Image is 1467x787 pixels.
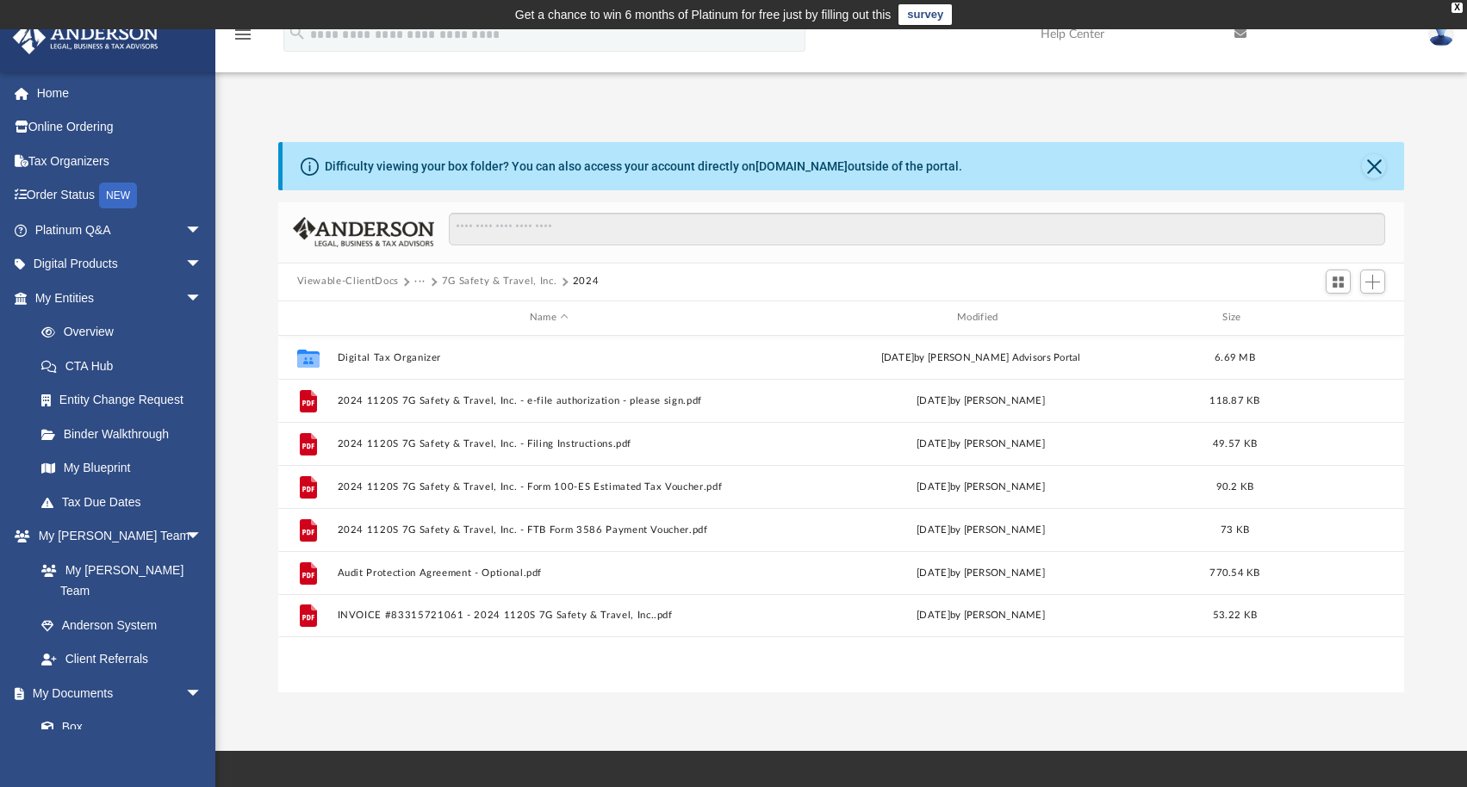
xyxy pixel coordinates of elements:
span: 49.57 KB [1213,438,1257,448]
button: Close [1362,154,1386,178]
div: close [1451,3,1463,13]
span: arrow_drop_down [185,676,220,711]
button: ··· [414,274,426,289]
div: Modified [768,310,1193,325]
a: Entity Change Request [24,383,228,418]
a: menu [233,33,253,45]
a: Digital Productsarrow_drop_down [12,247,228,282]
button: 2024 1120S 7G Safety & Travel, Inc. - e-file authorization - please sign.pdf [337,395,761,406]
a: Online Ordering [12,110,228,145]
div: Get a chance to win 6 months of Platinum for free just by filling out this [515,4,892,25]
span: arrow_drop_down [185,247,220,282]
span: 53.22 KB [1213,610,1257,620]
div: Name [336,310,761,325]
button: Add [1360,270,1386,294]
a: My [PERSON_NAME] Team [24,553,211,608]
span: [DATE] [917,395,950,405]
div: NEW [99,183,137,208]
div: Size [1200,310,1269,325]
input: Search files and folders [449,213,1385,245]
button: Digital Tax Organizer [337,352,761,363]
div: by [PERSON_NAME] [768,608,1192,623]
div: by [PERSON_NAME] [768,393,1192,408]
div: by [PERSON_NAME] [768,479,1192,494]
span: [DATE] [917,481,950,491]
button: Audit Protection Agreement - Optional.pdf [337,567,761,579]
span: 770.54 KB [1209,567,1259,577]
span: arrow_drop_down [185,519,220,555]
span: 90.2 KB [1215,481,1253,491]
button: Switch to Grid View [1326,270,1352,294]
a: My Entitiesarrow_drop_down [12,281,228,315]
img: Anderson Advisors Platinum Portal [8,21,164,54]
a: Platinum Q&Aarrow_drop_down [12,213,228,247]
a: Box [24,710,211,745]
i: search [288,23,307,42]
a: My Blueprint [24,451,220,486]
a: Binder Walkthrough [24,417,228,451]
a: Overview [24,315,228,350]
div: [DATE] by [PERSON_NAME] Advisors Portal [768,350,1192,365]
span: 118.87 KB [1209,395,1259,405]
span: [DATE] [917,567,950,577]
div: by [PERSON_NAME] [768,522,1192,537]
div: grid [278,336,1405,693]
a: [DOMAIN_NAME] [755,159,848,173]
div: id [285,310,328,325]
button: 2024 1120S 7G Safety & Travel, Inc. - Form 100-ES Estimated Tax Voucher.pdf [337,481,761,493]
a: Client Referrals [24,642,220,677]
span: arrow_drop_down [185,281,220,316]
div: by [PERSON_NAME] [768,565,1192,580]
button: 2024 [573,274,600,289]
a: survey [898,4,952,25]
i: menu [233,24,253,45]
span: arrow_drop_down [185,213,220,248]
span: 73 KB [1221,524,1249,534]
a: CTA Hub [24,349,228,383]
a: My [PERSON_NAME] Teamarrow_drop_down [12,519,220,554]
span: [DATE] [917,524,950,534]
a: Tax Organizers [12,144,228,178]
a: Order StatusNEW [12,178,228,214]
div: Difficulty viewing your box folder? You can also access your account directly on outside of the p... [325,158,962,176]
a: Anderson System [24,608,220,642]
span: [DATE] [917,610,950,620]
a: Home [12,76,228,110]
div: id [1277,310,1397,325]
button: 7G Safety & Travel, Inc. [442,274,557,289]
button: Viewable-ClientDocs [297,274,399,289]
span: [DATE] [917,438,950,448]
div: by [PERSON_NAME] [768,436,1192,451]
button: 2024 1120S 7G Safety & Travel, Inc. - Filing Instructions.pdf [337,438,761,449]
img: User Pic [1428,22,1454,46]
a: Tax Due Dates [24,485,228,519]
button: INVOICE #83315721061 - 2024 1120S 7G Safety & Travel, Inc..pdf [337,610,761,621]
span: 6.69 MB [1215,352,1255,362]
button: 2024 1120S 7G Safety & Travel, Inc. - FTB Form 3586 Payment Voucher.pdf [337,524,761,536]
a: My Documentsarrow_drop_down [12,676,220,710]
